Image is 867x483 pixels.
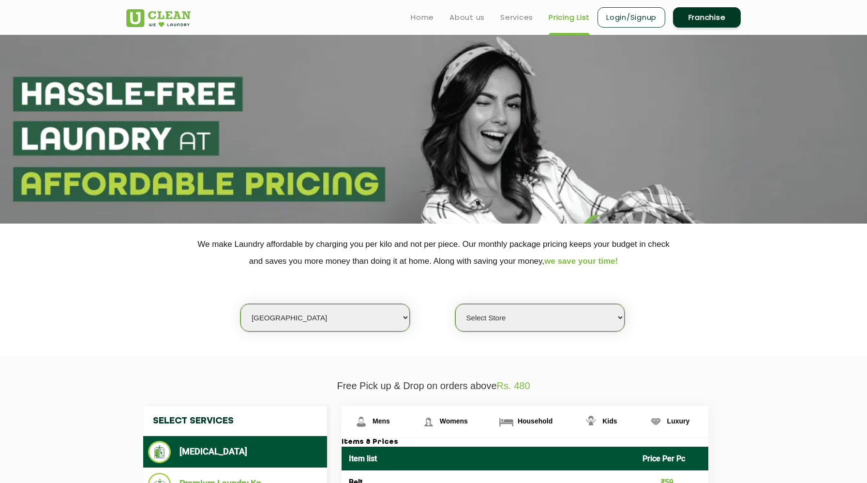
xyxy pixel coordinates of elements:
h3: Items & Prices [342,438,708,447]
th: Price Per Pc [635,447,709,470]
img: Kids [583,413,599,430]
img: Dry Cleaning [148,441,171,463]
span: we save your time! [544,257,618,266]
span: Rs. 480 [497,380,530,391]
a: About us [449,12,485,23]
p: We make Laundry affordable by charging you per kilo and not per piece. Our monthly package pricin... [126,236,741,270]
span: Luxury [667,417,690,425]
a: Login/Signup [598,7,665,28]
p: Free Pick up & Drop on orders above [126,380,741,392]
a: Services [500,12,533,23]
span: Household [518,417,553,425]
li: [MEDICAL_DATA] [148,441,322,463]
h4: Select Services [143,406,327,436]
th: Item list [342,447,635,470]
span: Kids [602,417,617,425]
img: Household [498,413,515,430]
img: UClean Laundry and Dry Cleaning [126,9,191,27]
img: Mens [353,413,370,430]
span: Womens [440,417,468,425]
img: Luxury [647,413,664,430]
a: Franchise [673,7,741,28]
img: Womens [420,413,437,430]
a: Pricing List [549,12,590,23]
span: Mens [373,417,390,425]
a: Home [411,12,434,23]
